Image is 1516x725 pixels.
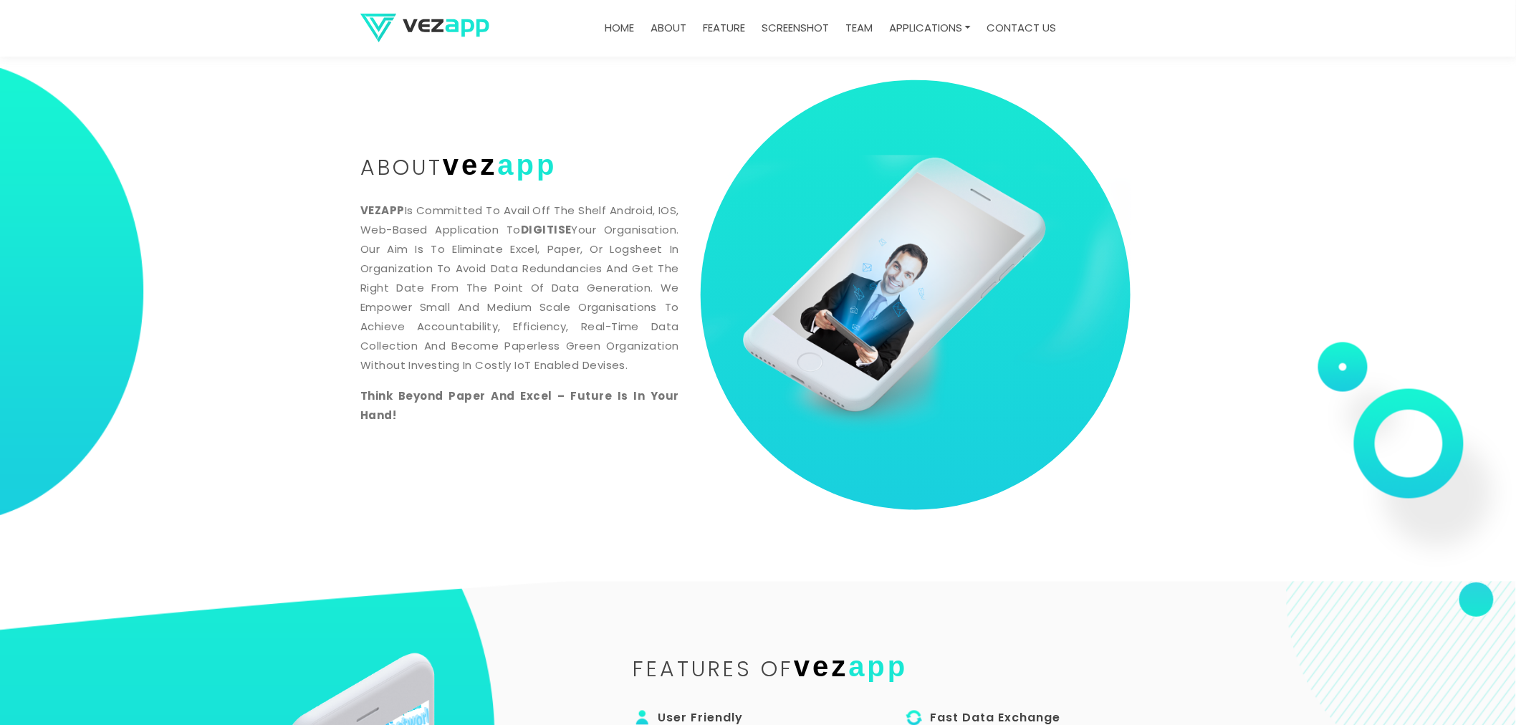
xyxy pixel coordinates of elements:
[1318,342,1416,460] img: team1
[521,222,572,237] b: DIGITISE
[982,14,1062,42] a: contact us
[360,203,405,218] b: VEZAPP
[794,651,849,683] span: vez
[360,201,679,375] p: Is Committed To Avail Off The Shelf Android, IOS, Web-Based Application To Your Organisation. Our...
[443,149,498,181] span: vez
[701,147,1131,444] img: aboutus
[849,651,908,683] span: app
[756,14,835,42] a: screenshot
[599,14,640,42] a: Home
[360,14,489,42] img: logo
[360,388,679,423] b: Think Beyond Paper And Excel – Future Is In Your Hand!
[1354,389,1512,567] img: banner1
[633,657,1156,680] h2: features of
[883,14,977,42] a: Applications
[645,14,692,42] a: about
[498,149,557,181] span: app
[697,14,751,42] a: feature
[840,14,878,42] a: team
[360,155,679,178] h2: about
